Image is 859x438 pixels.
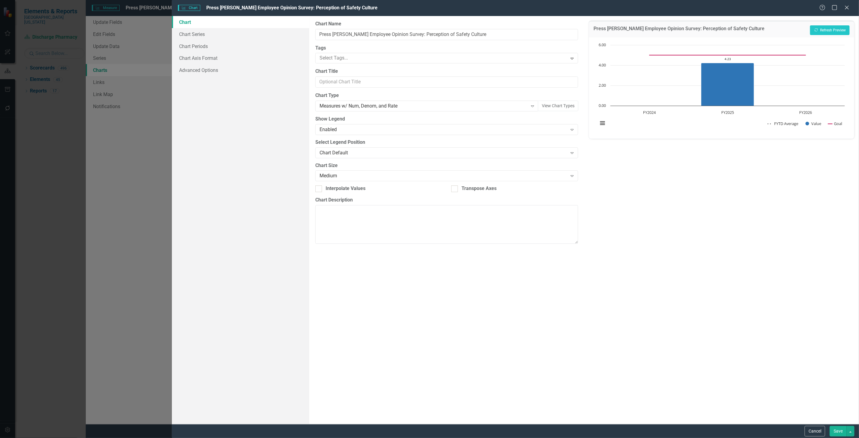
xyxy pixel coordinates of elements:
[595,42,848,133] svg: Interactive chart
[320,126,568,133] div: Enabled
[320,103,528,110] div: Measures w/ Num, Denom, and Rate
[805,426,825,436] button: Cancel
[834,121,842,126] text: Goal
[315,139,578,146] label: Select Legend Position
[315,162,578,169] label: Chart Size
[538,101,578,111] button: View Chart Types
[595,42,848,133] div: Chart. Highcharts interactive chart.
[315,68,578,75] label: Chart Title
[320,149,568,156] div: Chart Default
[768,121,799,126] button: Show FYTD Average
[172,16,309,28] a: Chart
[172,28,309,40] a: Chart Series
[462,185,497,192] div: Transpose Axes
[701,63,754,106] path: FY2025, 4.23. Value.
[172,52,309,64] a: Chart Axis Format
[315,45,578,52] label: Tags
[599,42,606,47] text: 6.00
[178,5,200,11] span: Chart
[721,110,734,115] text: FY2025
[315,116,578,123] label: Show Legend
[315,76,578,88] input: Optional Chart Title
[599,82,606,88] text: 2.00
[206,5,378,11] span: Press [PERSON_NAME] Employee Opinion Survey: Perception of Safety Culture
[774,121,798,126] text: FYTD Average
[594,26,764,33] h3: Press [PERSON_NAME] Employee Opinion Survey: Perception of Safety Culture
[599,62,606,68] text: 4.00
[811,121,821,126] text: Value
[598,119,607,127] button: View chart menu, Chart
[320,172,568,179] div: Medium
[172,40,309,52] a: Chart Periods
[799,110,812,115] text: FY2026
[648,54,807,56] g: Goal, series 3 of 3. Line with 3 data points.
[599,103,606,108] text: 0.00
[315,197,578,204] label: Chart Description
[810,25,850,35] button: Refresh Preview
[649,62,729,64] g: FYTD Average, series 1 of 3. Line with 3 data points.
[326,185,365,192] div: Interpolate Values
[315,21,578,27] label: Chart Name
[172,64,309,76] a: Advanced Options
[649,45,806,106] g: Value, series 2 of 3. Bar series with 3 bars.
[830,426,847,436] button: Save
[806,121,822,126] button: Show Value
[643,110,656,115] text: FY2024
[725,57,731,61] text: 4.23
[828,121,842,126] button: Show Goal
[315,92,578,99] label: Chart Type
